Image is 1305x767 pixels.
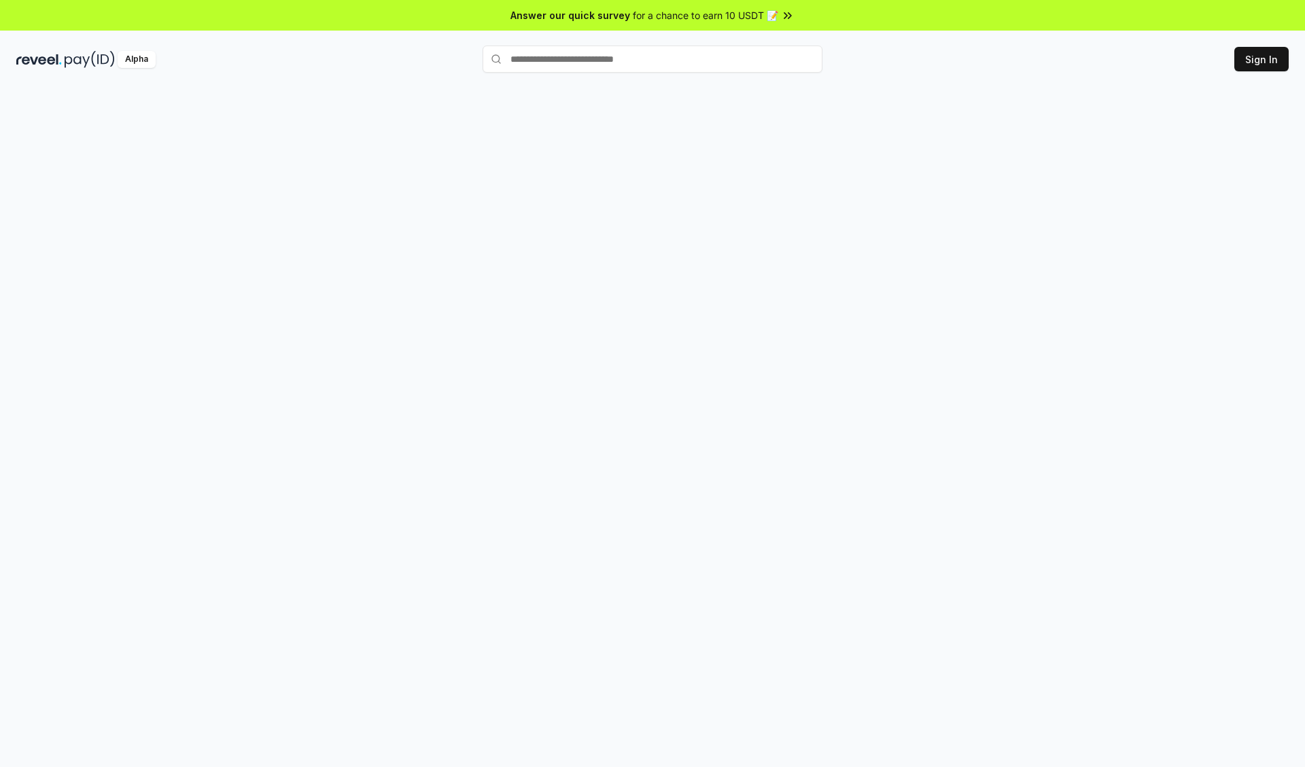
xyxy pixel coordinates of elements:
span: Answer our quick survey [510,8,630,22]
div: Alpha [118,51,156,68]
img: pay_id [65,51,115,68]
span: for a chance to earn 10 USDT 📝 [633,8,778,22]
button: Sign In [1234,47,1289,71]
img: reveel_dark [16,51,62,68]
